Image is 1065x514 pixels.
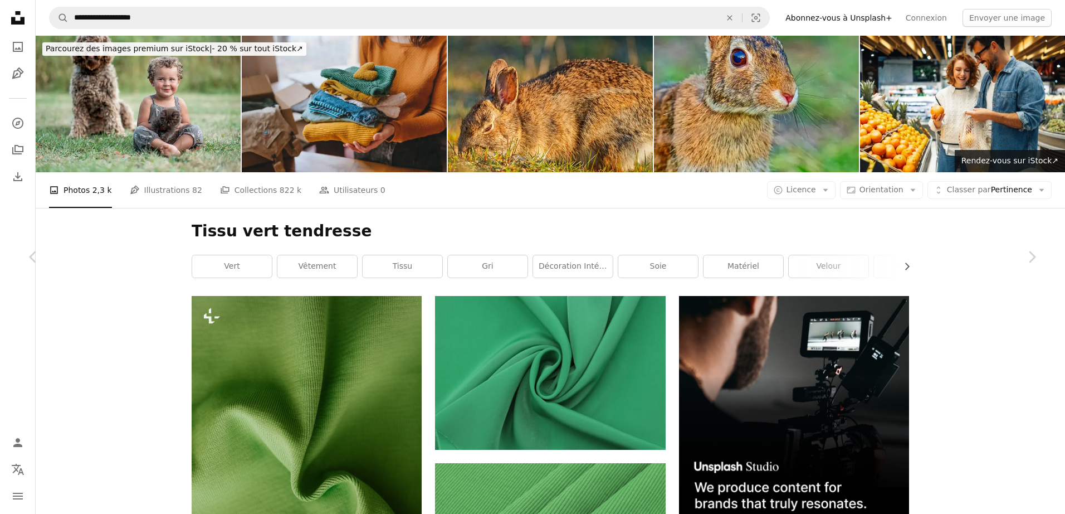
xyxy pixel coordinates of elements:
a: Décoration intérieure [533,255,613,278]
button: Effacer [717,7,742,28]
span: Classer par [947,185,991,194]
a: Illustrations 82 [130,172,202,208]
form: Rechercher des visuels sur tout le site [49,7,770,29]
img: Couple heureux choisissant des oranges dans un sac en filet réutilisable à l’épicerie [860,36,1065,172]
a: Historique de téléchargement [7,166,29,188]
span: Pertinence [947,185,1032,196]
a: Parcourez des images premium sur iStock|- 20 % sur tout iStock↗ [36,36,313,62]
img: Enfant souriant à l’extérieur avec un chien et un chaton mignon [36,36,241,172]
span: - 20 % sur tout iStock ↗ [46,44,303,53]
a: Photos [7,36,29,58]
img: Vancouver Island British Columbia [448,36,653,172]
a: Connexion / S’inscrire [7,431,29,454]
a: Rendez-vous sur iStock↗ [955,150,1065,172]
a: Collections 822 k [220,172,301,208]
img: Vancouver Island British Columbia [654,36,859,172]
a: vêtement [277,255,357,278]
img: Vue rapprochée d’un tissu vert [435,296,665,449]
button: faire défiler la liste vers la droite [897,255,909,278]
button: Envoyer une image [963,9,1052,27]
button: Rechercher sur Unsplash [50,7,69,28]
span: Rendez-vous sur iStock ↗ [961,156,1058,165]
a: vert [192,255,272,278]
a: soie [618,255,698,278]
button: Classer parPertinence [927,181,1052,199]
img: Gros plan de mains féminines tenant un cœur en tissu et des vêtements pour la charité [242,36,447,172]
a: Vue rapprochée d’un tissu vert [435,367,665,377]
a: tissu [363,255,442,278]
span: Parcourez des images premium sur iStock | [46,44,212,53]
span: 82 [192,184,202,196]
a: velour [789,255,868,278]
button: Licence [767,181,836,199]
button: Orientation [840,181,923,199]
span: 822 k [280,184,301,196]
span: 0 [380,184,385,196]
a: pantalon [874,255,954,278]
span: Licence [786,185,816,194]
a: Utilisateurs 0 [319,172,385,208]
a: Collections [7,139,29,161]
button: Menu [7,485,29,507]
a: gri [448,255,527,278]
a: Abonnez-vous à Unsplash+ [779,9,899,27]
h1: Tissu vert tendresse [192,221,909,241]
a: matériel [704,255,783,278]
a: Illustrations [7,62,29,85]
button: Recherche de visuels [742,7,769,28]
button: Langue [7,458,29,481]
span: Orientation [859,185,903,194]
a: Suivant [998,203,1065,311]
a: Explorer [7,112,29,134]
a: Connexion [899,9,954,27]
a: Une vue rapprochée d’un tissu vert [192,463,422,473]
